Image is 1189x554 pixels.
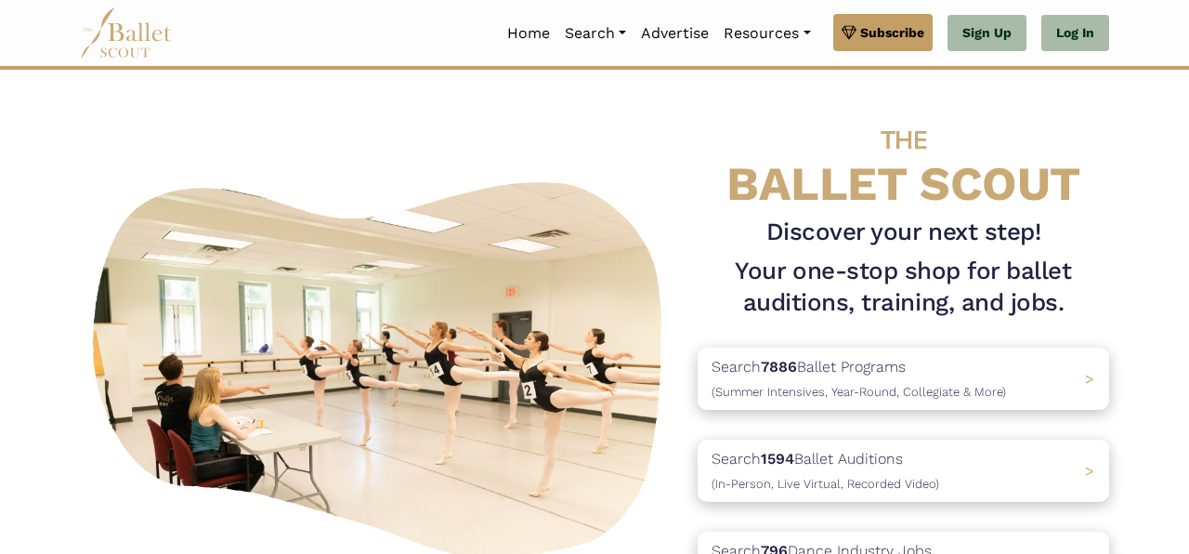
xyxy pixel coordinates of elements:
p: Search Ballet Auditions [712,447,939,495]
span: (In-Person, Live Virtual, Recorded Video) [712,477,939,491]
a: Subscribe [833,14,933,51]
img: gem.svg [842,22,856,43]
span: > [1085,370,1094,388]
b: 1594 [761,450,794,468]
a: Advertise [634,14,716,53]
h3: Discover your next step! [698,217,1109,248]
a: Search1594Ballet Auditions(In-Person, Live Virtual, Recorded Video) > [698,440,1109,502]
b: 7886 [761,358,797,376]
span: THE [881,125,927,155]
span: Subscribe [860,22,924,43]
span: > [1085,462,1094,480]
h1: Your one-stop shop for ballet auditions, training, and jobs. [698,256,1109,319]
h4: BALLET SCOUT [698,107,1109,209]
a: Search7886Ballet Programs(Summer Intensives, Year-Round, Collegiate & More)> [698,348,1109,410]
a: Log In [1041,15,1109,52]
p: Search Ballet Programs [712,355,1006,402]
a: Resources [716,14,817,53]
span: (Summer Intensives, Year-Round, Collegiate & More) [712,385,1006,399]
a: Home [500,14,557,53]
a: Search [557,14,634,53]
a: Sign Up [947,15,1026,52]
